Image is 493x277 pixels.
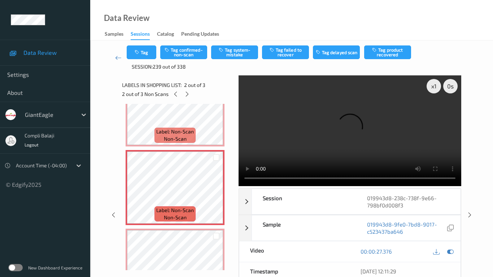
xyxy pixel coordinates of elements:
button: Tag delayed scan [313,45,360,59]
button: Tag product recovered [364,45,411,59]
div: 019943d8-238c-738f-9e66-798bf0d008f3 [356,189,461,214]
div: x 1 [427,79,441,93]
button: Tag failed to recover [262,45,309,59]
div: Samples [105,30,123,39]
div: Sessions [131,30,150,40]
a: Sessions [131,29,157,40]
div: 2 out of 3 Non Scans [122,89,234,98]
div: 0 s [443,79,458,93]
span: Labels in shopping list: [122,82,182,89]
a: Pending Updates [181,29,226,39]
div: Video [239,241,350,262]
div: Sample [252,215,356,241]
span: non-scan [164,135,187,142]
a: 00:00:27.376 [361,248,392,255]
div: Data Review [104,14,149,22]
div: Pending Updates [181,30,219,39]
div: Session [252,189,356,214]
button: Tag [127,45,156,59]
button: Tag system-mistake [211,45,258,59]
a: 019943d8-9fe0-7bd8-9017-c523437ba646 [367,221,445,235]
span: 2 out of 3 [184,82,205,89]
div: Sample019943d8-9fe0-7bd8-9017-c523437ba646 [239,215,461,241]
div: Session019943d8-238c-738f-9e66-798bf0d008f3 [239,189,461,215]
span: non-scan [164,214,187,221]
span: 239 out of 338 [153,63,186,70]
a: Catalog [157,29,181,39]
div: Catalog [157,30,174,39]
span: Label: Non-Scan [156,128,194,135]
div: [DATE] 12:11:29 [361,268,450,275]
span: Session: [132,63,153,70]
span: Label: Non-Scan [156,207,194,214]
button: Tag confirmed-non-scan [160,45,207,59]
a: Samples [105,29,131,39]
